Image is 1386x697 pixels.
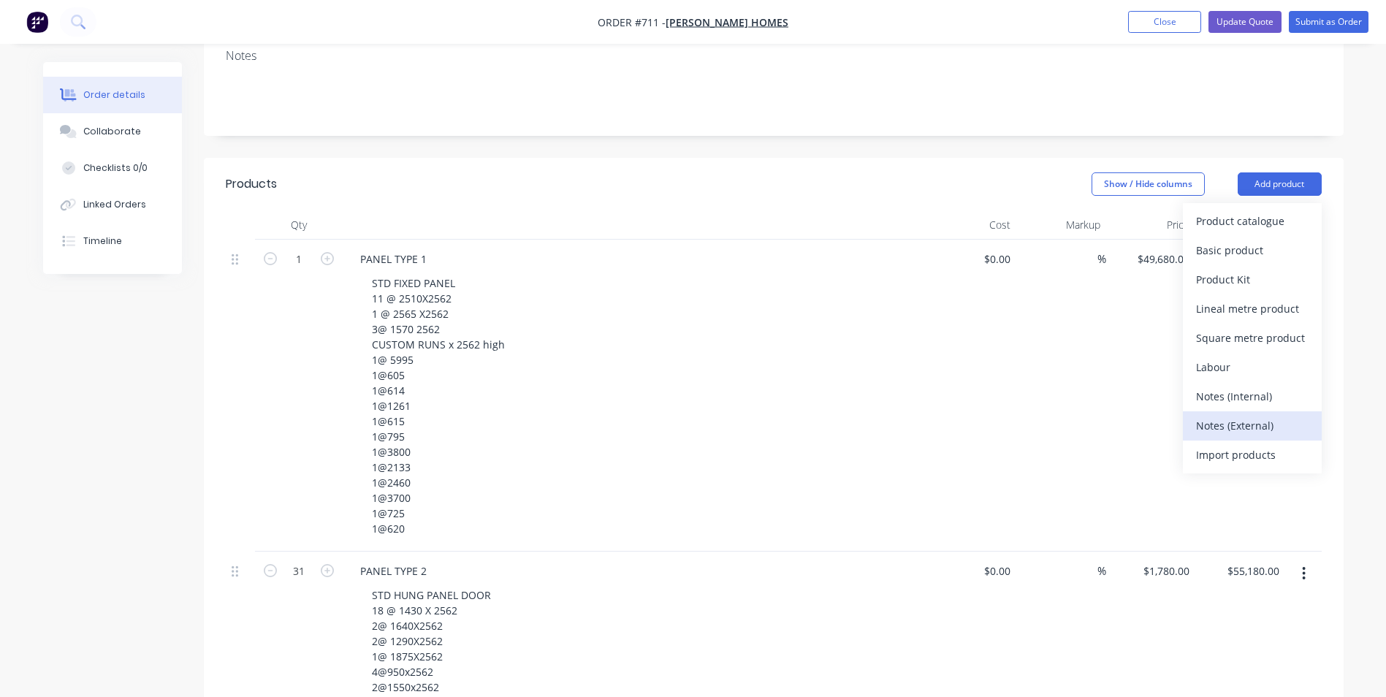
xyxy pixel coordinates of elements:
[83,198,146,211] div: Linked Orders
[1196,386,1309,407] div: Notes (Internal)
[360,273,519,539] div: STD FIXED PANEL 11 @ 2510X2562 1 @ 2565 X2562 3@ 1570 2562 CUSTOM RUNS x 2562 high 1@ 5995 1@605 ...
[1128,11,1201,33] button: Close
[255,210,343,240] div: Qty
[1183,207,1322,236] button: Product catalogue
[1183,411,1322,441] button: Notes (External)
[83,235,122,248] div: Timeline
[1097,251,1106,267] span: %
[1196,240,1309,261] div: Basic product
[43,77,182,113] button: Order details
[1097,563,1106,579] span: %
[226,49,1322,63] div: Notes
[1196,415,1309,436] div: Notes (External)
[83,125,141,138] div: Collaborate
[1289,11,1368,33] button: Submit as Order
[1196,210,1309,232] div: Product catalogue
[43,150,182,186] button: Checklists 0/0
[1183,294,1322,324] button: Lineal metre product
[1208,11,1282,33] button: Update Quote
[927,210,1017,240] div: Cost
[26,11,48,33] img: Factory
[1183,265,1322,294] button: Product Kit
[1106,210,1196,240] div: Price
[1196,269,1309,290] div: Product Kit
[43,113,182,150] button: Collaborate
[83,88,145,102] div: Order details
[1016,210,1106,240] div: Markup
[226,175,277,193] div: Products
[1183,382,1322,411] button: Notes (Internal)
[83,161,148,175] div: Checklists 0/0
[1183,236,1322,265] button: Basic product
[43,186,182,223] button: Linked Orders
[349,248,438,270] div: PANEL TYPE 1
[1196,298,1309,319] div: Lineal metre product
[666,15,788,29] a: [PERSON_NAME] Homes
[1196,357,1309,378] div: Labour
[1092,172,1205,196] button: Show / Hide columns
[1183,441,1322,470] button: Import products
[598,15,666,29] span: Order #711 -
[43,223,182,259] button: Timeline
[1196,327,1309,348] div: Square metre product
[1183,353,1322,382] button: Labour
[1196,444,1309,465] div: Import products
[1238,172,1322,196] button: Add product
[349,560,438,582] div: PANEL TYPE 2
[1183,324,1322,353] button: Square metre product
